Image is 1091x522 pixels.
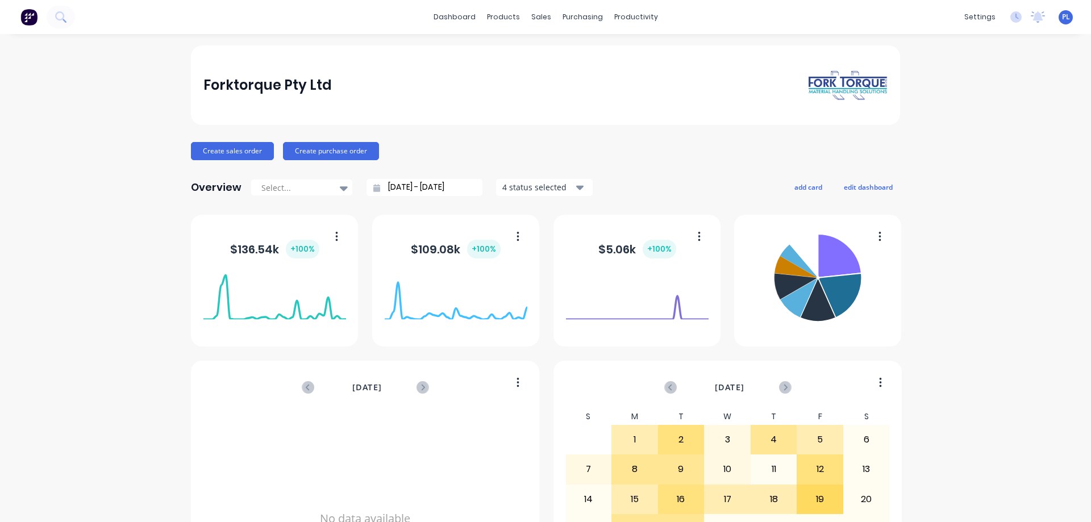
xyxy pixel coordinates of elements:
[191,142,274,160] button: Create sales order
[203,74,332,97] div: Forktorque Pty Ltd
[705,425,750,454] div: 3
[566,485,611,513] div: 14
[352,381,382,394] span: [DATE]
[283,142,379,160] button: Create purchase order
[797,485,843,513] div: 19
[797,408,843,425] div: F
[612,485,657,513] div: 15
[808,70,888,101] img: Forktorque Pty Ltd
[467,240,501,258] div: + 100 %
[751,408,797,425] div: T
[659,485,704,513] div: 16
[836,179,900,194] button: edit dashboard
[705,485,750,513] div: 17
[411,240,501,258] div: $ 109.08k
[843,408,890,425] div: S
[565,408,612,425] div: S
[643,240,676,258] div: + 100 %
[797,425,843,454] div: 5
[566,455,611,483] div: 7
[844,485,889,513] div: 20
[751,425,797,454] div: 4
[844,425,889,454] div: 6
[1062,12,1070,22] span: PL
[481,9,526,26] div: products
[286,240,319,258] div: + 100 %
[496,179,593,196] button: 4 status selected
[609,9,664,26] div: productivity
[787,179,830,194] button: add card
[844,455,889,483] div: 13
[612,425,657,454] div: 1
[20,9,38,26] img: Factory
[705,455,750,483] div: 10
[659,455,704,483] div: 9
[557,9,609,26] div: purchasing
[230,240,319,258] div: $ 136.54k
[611,408,658,425] div: M
[612,455,657,483] div: 8
[658,408,705,425] div: T
[526,9,557,26] div: sales
[191,176,241,199] div: Overview
[751,455,797,483] div: 11
[659,425,704,454] div: 2
[502,181,574,193] div: 4 status selected
[751,485,797,513] div: 18
[428,9,481,26] a: dashboard
[704,408,751,425] div: W
[959,9,1001,26] div: settings
[715,381,744,394] span: [DATE]
[797,455,843,483] div: 12
[598,240,676,258] div: $ 5.06k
